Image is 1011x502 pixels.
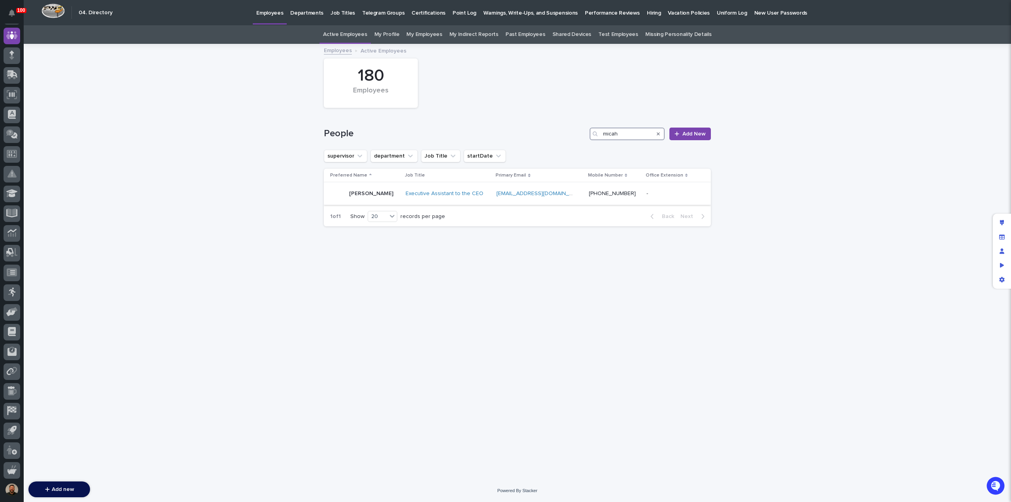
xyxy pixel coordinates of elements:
div: Preview as [995,258,1009,273]
img: Stacker [8,8,24,23]
button: Next [677,213,711,220]
a: Powered byPylon [56,146,96,152]
a: Employees [324,45,352,55]
button: Add new [28,481,90,497]
img: 1736555164131-43832dd5-751b-4058-ba23-39d91318e5a0 [8,88,22,102]
button: Start new chat [134,90,144,100]
a: 📖Help Docs [5,124,46,138]
div: Notifications100 [10,9,20,22]
button: users-avatar [4,481,20,498]
p: records per page [400,213,445,220]
p: Office Extension [646,171,683,180]
div: Manage fields and data [995,230,1009,244]
p: Preferred Name [330,171,367,180]
div: We're offline, we will be back soon! [27,96,111,102]
p: Welcome 👋 [8,31,144,44]
p: Mobile Number [588,171,623,180]
div: Manage users [995,244,1009,258]
a: Add New [669,128,711,140]
tr: [PERSON_NAME]Executive Assistant to the CEO [EMAIL_ADDRESS][DOMAIN_NAME] [PHONE_NUMBER]-- [324,182,711,205]
a: My Profile [374,25,400,44]
p: Primary Email [496,171,526,180]
button: Notifications [4,5,20,21]
a: [PHONE_NUMBER] [589,191,636,196]
input: Clear [21,63,130,71]
a: [EMAIL_ADDRESS][DOMAIN_NAME] [496,191,586,196]
a: My Employees [406,25,442,44]
p: 100 [17,8,25,13]
span: Add New [682,131,706,137]
a: Test Employees [598,25,638,44]
img: Workspace Logo [41,4,65,18]
div: 180 [337,66,404,86]
div: 20 [368,212,387,221]
a: Active Employees [323,25,367,44]
p: Job Title [405,171,425,180]
div: Employees [337,86,404,103]
div: Start new chat [27,88,130,96]
p: How can we help? [8,44,144,56]
p: 1 of 1 [324,207,347,226]
span: Back [657,214,674,219]
iframe: Open customer support [986,476,1007,497]
span: Next [680,214,698,219]
p: Active Employees [361,46,406,55]
input: Search [590,128,665,140]
h2: 04. Directory [79,9,113,16]
div: Edit layout [995,216,1009,230]
span: Pylon [79,146,96,152]
a: Missing Personality Details [645,25,712,44]
a: Powered By Stacker [497,488,537,493]
p: Show [350,213,365,220]
a: Executive Assistant to the CEO [406,190,483,197]
button: Job Title [421,150,460,162]
a: Past Employees [505,25,545,44]
h1: People [324,128,586,139]
span: Help Docs [16,127,43,135]
button: Back [644,213,677,220]
a: My Indirect Reports [449,25,498,44]
div: 📖 [8,128,14,134]
button: startDate [464,150,506,162]
button: supervisor [324,150,367,162]
a: Shared Devices [552,25,592,44]
div: App settings [995,273,1009,287]
button: department [370,150,418,162]
p: - [646,189,650,197]
p: [PERSON_NAME] [349,190,393,197]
